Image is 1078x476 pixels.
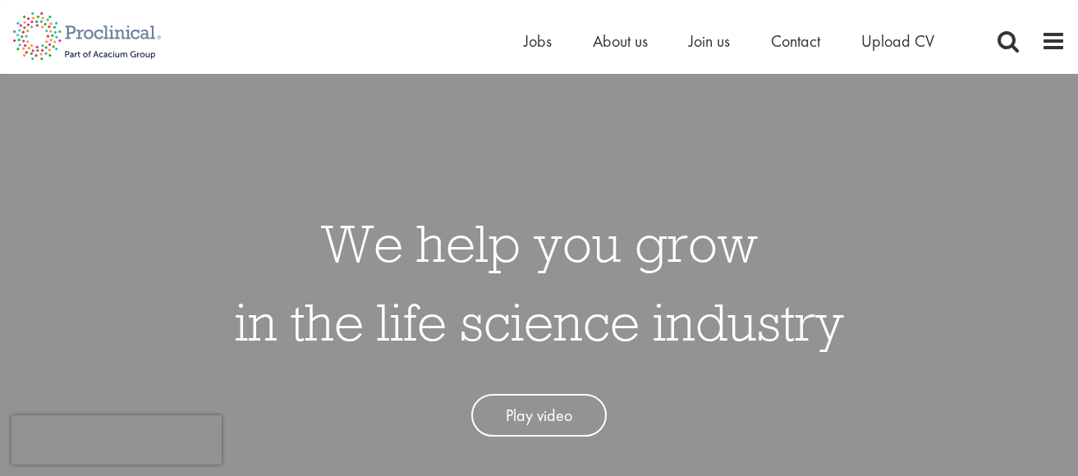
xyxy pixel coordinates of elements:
h1: We help you grow in the life science industry [235,204,844,361]
a: Play video [471,394,607,437]
a: Jobs [524,30,552,52]
a: Join us [689,30,730,52]
a: Contact [771,30,820,52]
a: About us [593,30,648,52]
a: Upload CV [861,30,934,52]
